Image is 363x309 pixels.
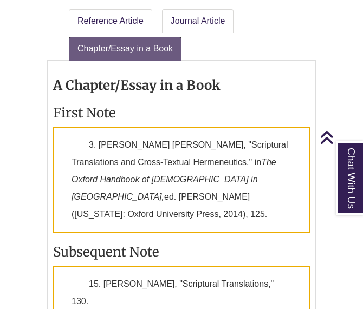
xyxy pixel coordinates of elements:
strong: A Chapter/Essay in a Book [53,77,221,94]
em: The Oxford Handbook of [DEMOGRAPHIC_DATA] in [GEOGRAPHIC_DATA], [72,157,276,201]
h3: Subsequent Note [53,244,310,260]
a: Journal Article [162,9,234,33]
a: Reference Article [69,9,152,33]
a: Chapter/Essay in a Book [69,37,181,61]
h3: First Note [53,104,310,121]
a: Back to Top [320,130,360,144]
p: 3. [PERSON_NAME] [PERSON_NAME], "Scriptural Translations and Cross-Textual Hermeneutics," in ed. ... [53,127,310,233]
